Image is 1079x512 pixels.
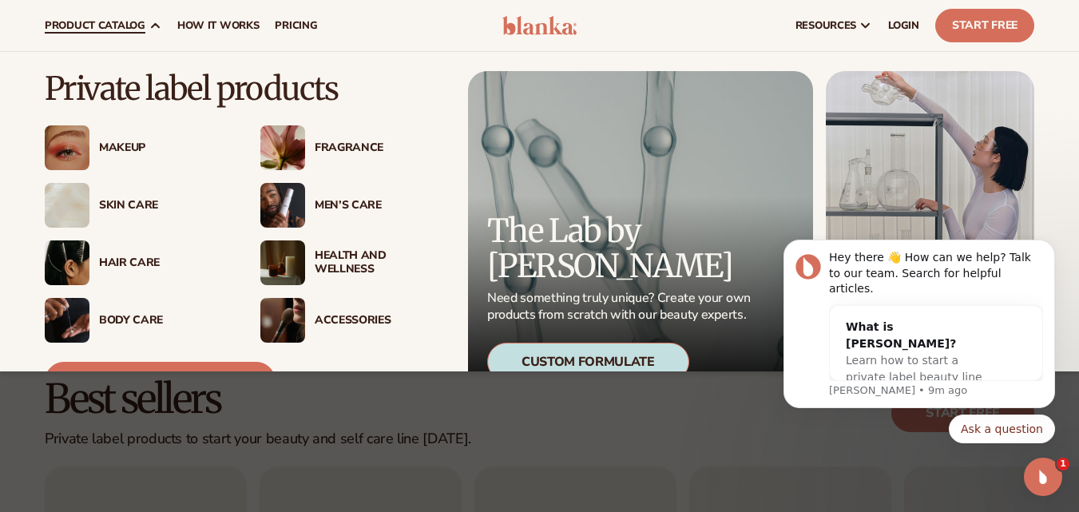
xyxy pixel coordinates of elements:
[45,298,228,343] a: Male hand applying moisturizer. Body Care
[315,141,444,155] div: Fragrance
[260,183,305,228] img: Male holding moisturizer bottle.
[260,183,444,228] a: Male holding moisturizer bottle. Men’s Care
[99,256,228,270] div: Hair Care
[45,183,89,228] img: Cream moisturizer swatch.
[45,362,276,400] a: View Product Catalog
[888,19,919,32] span: LOGIN
[260,240,305,285] img: Candles and incense on table.
[260,125,444,170] a: Pink blooming flower. Fragrance
[826,71,1034,400] img: Female in lab with equipment.
[1057,458,1069,470] span: 1
[487,343,689,381] div: Custom Formulate
[260,240,444,285] a: Candles and incense on table. Health And Wellness
[795,19,856,32] span: resources
[177,19,260,32] span: How It Works
[935,9,1034,42] a: Start Free
[315,199,444,212] div: Men’s Care
[45,19,145,32] span: product catalog
[45,240,228,285] a: Female hair pulled back with clips. Hair Care
[487,213,756,284] p: The Lab by [PERSON_NAME]
[260,298,305,343] img: Female with makeup brush.
[487,290,756,323] p: Need something truly unique? Create your own products from scratch with our beauty experts.
[45,240,89,285] img: Female hair pulled back with clips.
[260,125,305,170] img: Pink blooming flower.
[45,183,228,228] a: Cream moisturizer swatch. Skin Care
[45,125,228,170] a: Female with glitter eye makeup. Makeup
[99,199,228,212] div: Skin Care
[502,16,577,35] img: logo
[275,19,317,32] span: pricing
[1024,458,1062,496] iframe: Intercom live chat
[315,314,444,327] div: Accessories
[45,71,444,106] p: Private label products
[315,249,444,276] div: Health And Wellness
[45,298,89,343] img: Male hand applying moisturizer.
[99,141,228,155] div: Makeup
[468,71,813,400] a: Microscopic product formula. The Lab by [PERSON_NAME] Need something truly unique? Create your ow...
[99,314,228,327] div: Body Care
[260,298,444,343] a: Female with makeup brush. Accessories
[45,125,89,170] img: Female with glitter eye makeup.
[760,236,1079,504] iframe: Intercom notifications message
